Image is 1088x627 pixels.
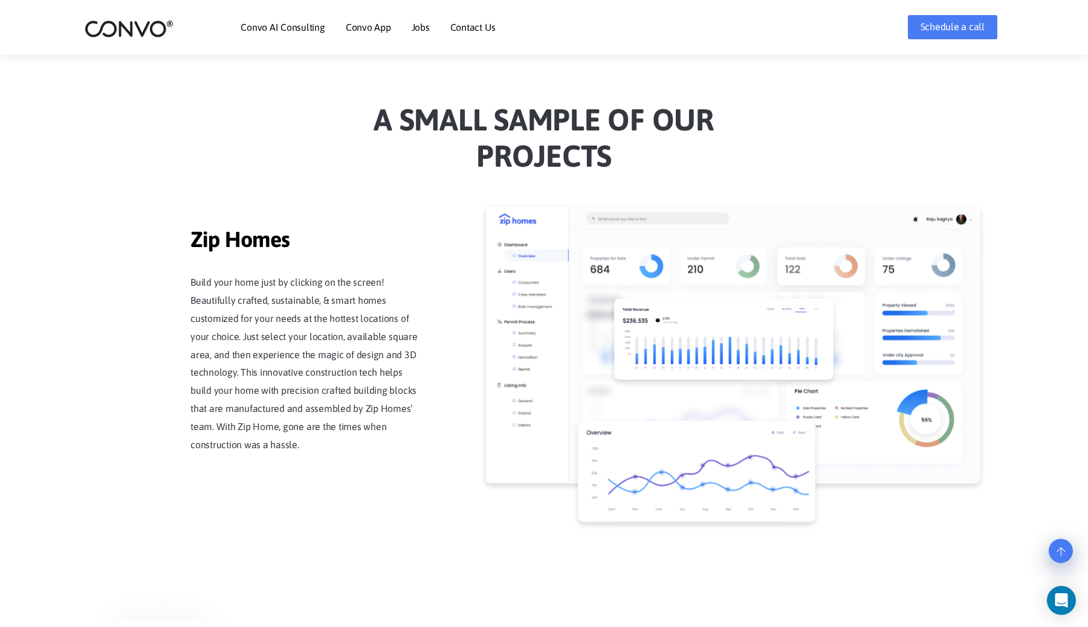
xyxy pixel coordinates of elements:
[241,22,325,32] a: Convo AI Consulting
[190,227,420,256] span: Zip Homes
[346,22,391,32] a: Convo App
[908,15,997,39] a: Schedule a call
[85,19,173,38] img: logo_2.png
[1047,586,1076,615] div: Open Intercom Messenger
[190,274,420,454] p: Build your home just by clicking on the screen! Beautifully crafted, sustainable, & smart homes c...
[450,22,496,32] a: Contact Us
[209,101,879,183] h2: a Small sample of our projects
[412,22,430,32] a: Jobs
